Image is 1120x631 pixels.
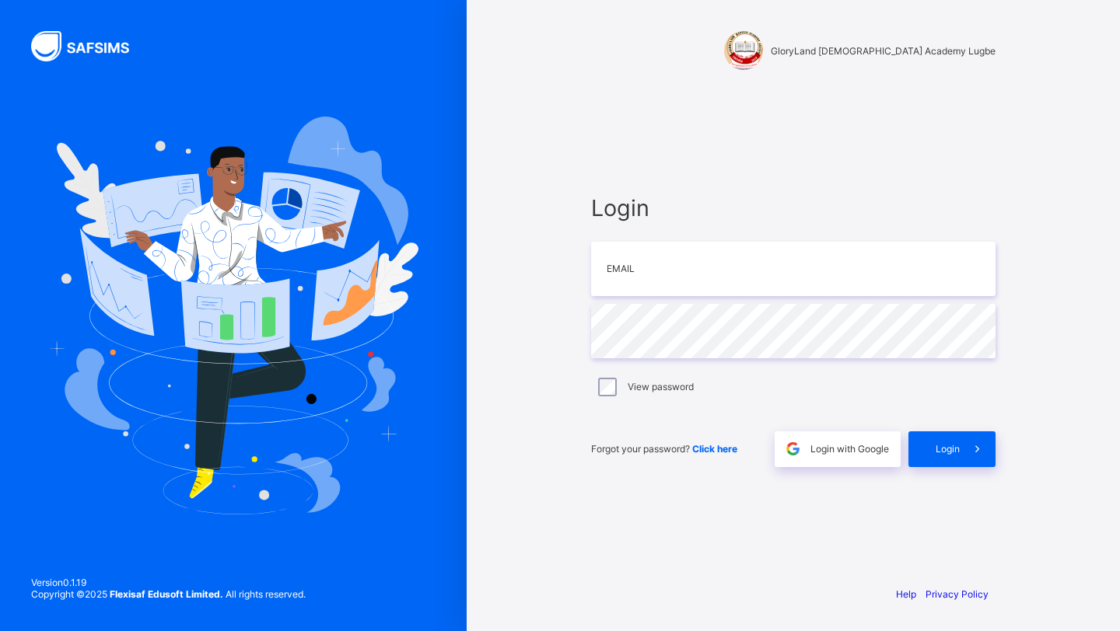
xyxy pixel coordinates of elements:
[591,443,737,455] span: Forgot your password?
[31,577,306,588] span: Version 0.1.19
[110,588,223,600] strong: Flexisaf Edusoft Limited.
[591,194,996,221] span: Login
[784,440,802,458] img: google.396cfc9801f0270233282035f929180a.svg
[31,588,306,600] span: Copyright © 2025 All rights reserved.
[810,443,889,455] span: Login with Google
[896,588,916,600] a: Help
[628,381,694,392] label: View password
[692,443,737,455] a: Click here
[31,31,148,61] img: SAFSIMS Logo
[48,117,418,514] img: Hero Image
[926,588,989,600] a: Privacy Policy
[771,45,996,57] span: GloryLand [DEMOGRAPHIC_DATA] Academy Lugbe
[936,443,960,455] span: Login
